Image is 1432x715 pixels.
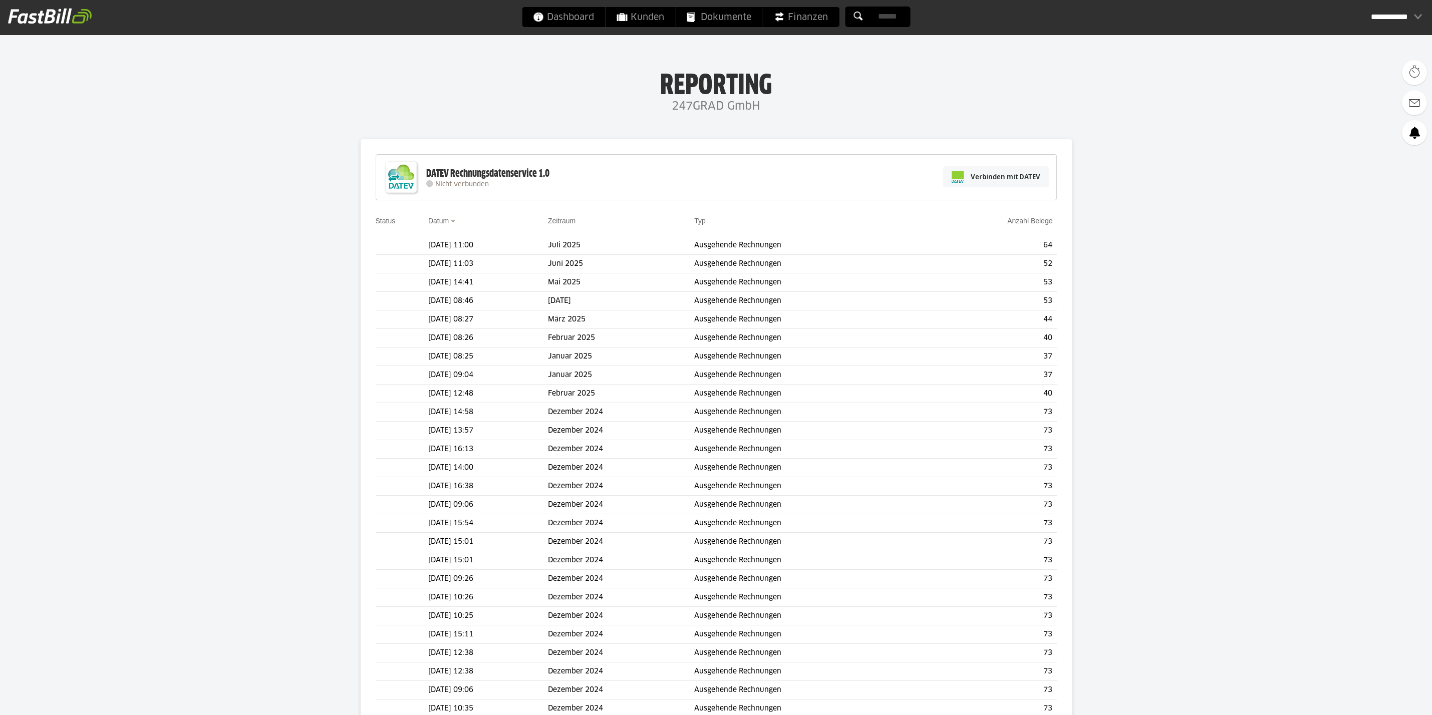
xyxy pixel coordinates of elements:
td: 53 [926,292,1056,310]
td: Ausgehende Rechnungen [694,533,926,551]
td: Dezember 2024 [548,477,694,496]
td: [DATE] 08:26 [428,329,548,347]
td: Dezember 2024 [548,644,694,662]
td: Januar 2025 [548,366,694,385]
a: Anzahl Belege [1007,217,1052,225]
td: 73 [926,607,1056,625]
td: 73 [926,588,1056,607]
td: 73 [926,644,1056,662]
td: Ausgehende Rechnungen [694,514,926,533]
td: Ausgehende Rechnungen [694,255,926,273]
td: Ausgehende Rechnungen [694,588,926,607]
img: fastbill_logo_white.png [8,8,92,24]
span: Dokumente [687,7,751,27]
td: [DATE] 09:26 [428,570,548,588]
td: Ausgehende Rechnungen [694,385,926,403]
td: 73 [926,477,1056,496]
td: [DATE] 12:38 [428,644,548,662]
td: [DATE] 15:01 [428,551,548,570]
td: [DATE] 14:00 [428,459,548,477]
td: Ausgehende Rechnungen [694,551,926,570]
td: [DATE] 10:25 [428,607,548,625]
td: Dezember 2024 [548,607,694,625]
td: Ausgehende Rechnungen [694,662,926,681]
td: [DATE] 12:38 [428,662,548,681]
td: März 2025 [548,310,694,329]
span: Nicht verbunden [435,181,489,188]
td: 37 [926,366,1056,385]
span: Dashboard [533,7,594,27]
td: [DATE] 08:27 [428,310,548,329]
span: Finanzen [774,7,828,27]
td: Ausgehende Rechnungen [694,477,926,496]
td: 73 [926,533,1056,551]
td: [DATE] 11:00 [428,236,548,255]
td: 73 [926,551,1056,570]
td: Ausgehende Rechnungen [694,292,926,310]
td: [DATE] 15:01 [428,533,548,551]
td: Ausgehende Rechnungen [694,273,926,292]
td: [DATE] 14:41 [428,273,548,292]
td: [DATE] [548,292,694,310]
td: Ausgehende Rechnungen [694,403,926,422]
a: Zeitraum [548,217,576,225]
a: Dokumente [676,7,762,27]
td: Ausgehende Rechnungen [694,310,926,329]
td: Ausgehende Rechnungen [694,496,926,514]
td: Ausgehende Rechnungen [694,366,926,385]
td: Ausgehende Rechnungen [694,625,926,644]
td: Dezember 2024 [548,681,694,699]
td: 73 [926,459,1056,477]
iframe: Öffnet ein Widget, in dem Sie weitere Informationen finden [1355,685,1422,710]
img: sort_desc.gif [451,220,457,222]
td: [DATE] 13:57 [428,422,548,440]
img: DATEV-Datenservice Logo [381,157,421,197]
td: Ausgehende Rechnungen [694,644,926,662]
td: [DATE] 09:06 [428,681,548,699]
td: 53 [926,273,1056,292]
span: Kunden [617,7,664,27]
a: Typ [694,217,706,225]
td: Mai 2025 [548,273,694,292]
td: Dezember 2024 [548,588,694,607]
td: Ausgehende Rechnungen [694,329,926,347]
a: Datum [428,217,449,225]
a: Finanzen [763,7,839,27]
td: Ausgehende Rechnungen [694,236,926,255]
td: Ausgehende Rechnungen [694,570,926,588]
td: 40 [926,385,1056,403]
td: Januar 2025 [548,347,694,366]
td: Dezember 2024 [548,551,694,570]
td: Ausgehende Rechnungen [694,607,926,625]
div: DATEV Rechnungsdatenservice 1.0 [426,167,549,180]
td: Dezember 2024 [548,570,694,588]
td: [DATE] 15:11 [428,625,548,644]
td: Juni 2025 [548,255,694,273]
td: [DATE] 10:26 [428,588,548,607]
span: Verbinden mit DATEV [971,172,1040,182]
td: Dezember 2024 [548,533,694,551]
td: Juli 2025 [548,236,694,255]
td: 73 [926,496,1056,514]
td: [DATE] 14:58 [428,403,548,422]
td: [DATE] 08:46 [428,292,548,310]
td: Dezember 2024 [548,440,694,459]
td: Ausgehende Rechnungen [694,681,926,699]
td: Ausgehende Rechnungen [694,347,926,366]
td: 73 [926,662,1056,681]
td: [DATE] 16:13 [428,440,548,459]
td: [DATE] 08:25 [428,347,548,366]
td: 73 [926,625,1056,644]
a: Status [376,217,396,225]
td: 37 [926,347,1056,366]
td: [DATE] 12:48 [428,385,548,403]
td: [DATE] 09:04 [428,366,548,385]
a: Kunden [606,7,675,27]
td: 73 [926,403,1056,422]
td: Ausgehende Rechnungen [694,422,926,440]
a: Verbinden mit DATEV [943,166,1049,187]
td: 73 [926,570,1056,588]
td: 73 [926,681,1056,699]
td: [DATE] 16:38 [428,477,548,496]
td: Februar 2025 [548,329,694,347]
